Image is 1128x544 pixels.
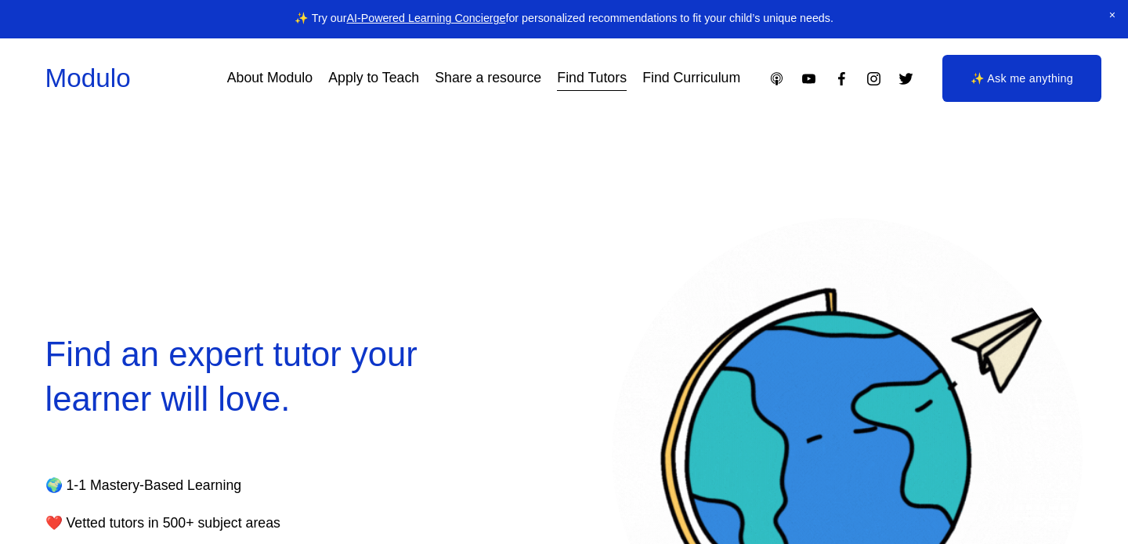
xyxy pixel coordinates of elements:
a: About Modulo [227,64,313,92]
a: Instagram [866,71,882,87]
a: ✨ Ask me anything [942,55,1101,102]
a: Find Tutors [557,64,627,92]
h2: Find an expert tutor your learner will love. [45,332,516,421]
p: 🌍 1-1 Mastery-Based Learning [45,473,473,499]
p: ❤️ Vetted tutors in 500+ subject areas [45,511,473,536]
a: Apply to Teach [328,64,419,92]
a: Modulo [45,63,131,92]
a: Twitter [898,71,914,87]
a: YouTube [801,71,817,87]
a: Apple Podcasts [768,71,785,87]
a: Find Curriculum [642,64,740,92]
a: Share a resource [435,64,541,92]
a: AI-Powered Learning Concierge [346,12,505,24]
a: Facebook [833,71,850,87]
